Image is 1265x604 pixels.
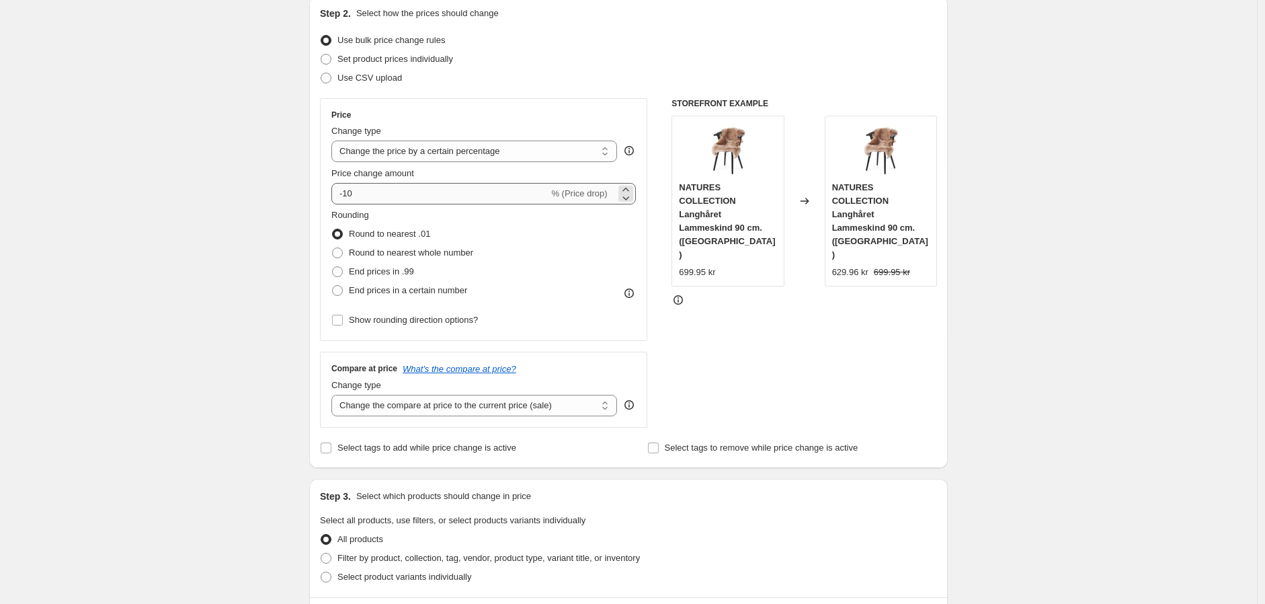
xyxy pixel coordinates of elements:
p: Select how the prices should change [356,7,499,20]
img: 49078ed2-a0a3-11ef-aad6-43c982997de7_80x.jpg [854,123,907,177]
span: NATURES COLLECTION Langhåret Lammeskind 90 cm. ([GEOGRAPHIC_DATA]) [832,182,928,260]
h6: STOREFRONT EXAMPLE [671,98,937,109]
span: Select all products, use filters, or select products variants individually [320,515,585,525]
span: Select tags to remove while price change is active [665,443,858,453]
span: Set product prices individually [337,54,453,64]
h2: Step 3. [320,490,351,503]
span: Round to nearest whole number [349,248,473,258]
span: Select tags to add while price change is active [337,443,516,453]
p: Select which products should change in price [356,490,531,503]
span: Change type [331,126,381,136]
img: 49078ed2-a0a3-11ef-aad6-43c982997de7_80x.jpg [701,123,755,177]
span: All products [337,534,383,544]
div: help [622,398,636,412]
span: Filter by product, collection, tag, vendor, product type, variant title, or inventory [337,553,640,563]
span: End prices in a certain number [349,285,467,295]
span: Show rounding direction options? [349,315,478,325]
strike: 699.95 kr [874,266,910,279]
span: Round to nearest .01 [349,229,430,239]
span: Use CSV upload [337,73,402,83]
div: 699.95 kr [679,266,715,279]
h3: Compare at price [331,363,397,374]
span: Use bulk price change rules [337,35,445,45]
span: NATURES COLLECTION Langhåret Lammeskind 90 cm. ([GEOGRAPHIC_DATA]) [679,182,775,260]
span: Select product variants individually [337,572,471,582]
h2: Step 2. [320,7,351,20]
span: % (Price drop) [551,188,607,198]
button: What's the compare at price? [403,364,516,374]
div: help [622,144,636,157]
span: Price change amount [331,168,414,178]
span: End prices in .99 [349,266,414,276]
div: 629.96 kr [832,266,868,279]
input: -15 [331,183,548,204]
h3: Price [331,110,351,120]
span: Change type [331,380,381,390]
span: Rounding [331,210,369,220]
